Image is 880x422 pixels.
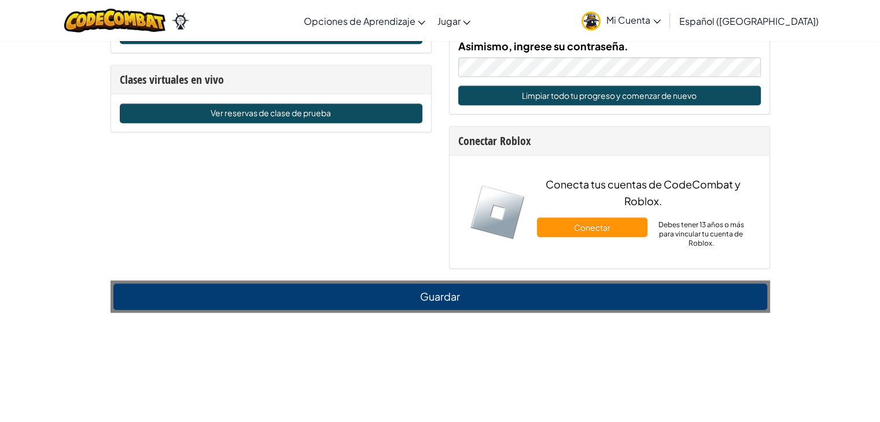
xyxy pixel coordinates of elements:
[537,176,749,209] p: Conecta tus cuentas de CodeCombat y Roblox.
[606,14,661,26] span: Mi Cuenta
[458,38,628,54] label: Asimismo, ingrese su contraseña.
[679,15,819,27] span: Español ([GEOGRAPHIC_DATA])
[120,71,422,88] div: Clases virtuales en vivo
[120,103,422,123] a: Ver reservas de clase de prueba
[581,12,601,31] img: avatar
[576,2,667,39] a: Mi Cuenta
[458,86,761,105] button: Limpiar todo tu progreso y comenzar de nuevo
[171,12,190,29] img: Ozaria
[470,184,526,240] img: roblox-logo.svg
[653,220,749,248] div: Debes tener 13 años o más para vincular tu cuenta de Roblox.
[297,5,431,36] a: Opciones de Aprendizaje
[303,15,415,27] span: Opciones de Aprendizaje
[64,9,165,32] img: CodeCombat logo
[537,217,647,237] button: Conectar
[431,5,476,36] a: Jugar
[458,132,761,149] div: Conectar Roblox
[437,15,460,27] span: Jugar
[113,283,767,310] button: Guardar
[673,5,824,36] a: Español ([GEOGRAPHIC_DATA])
